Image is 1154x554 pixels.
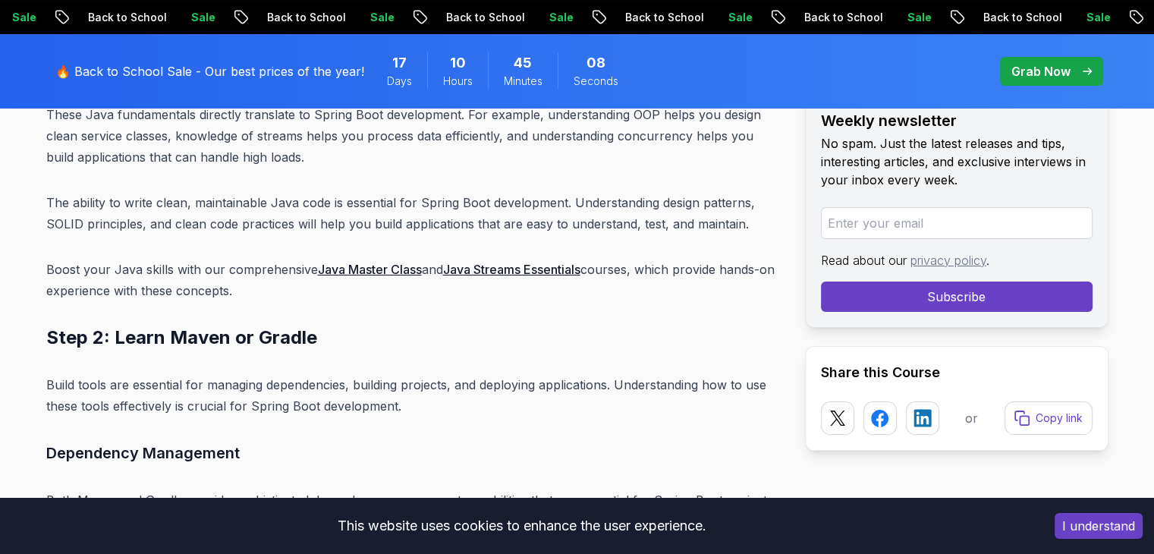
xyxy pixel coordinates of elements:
[841,10,889,25] p: Sale
[379,10,483,25] p: Back to School
[1020,10,1068,25] p: Sale
[965,409,978,427] p: or
[514,52,532,74] span: 45 Minutes
[821,251,1093,269] p: Read about our .
[821,207,1093,239] input: Enter your email
[504,74,542,89] span: Minutes
[1055,513,1143,539] button: Accept cookies
[450,52,466,74] span: 10 Hours
[1011,62,1071,80] p: Grab Now
[586,52,605,74] span: 8 Seconds
[46,441,781,465] h3: Dependency Management
[387,74,412,89] span: Days
[55,62,364,80] p: 🔥 Back to School Sale - Our best prices of the year!
[662,10,710,25] p: Sale
[558,10,662,25] p: Back to School
[1005,401,1093,435] button: Copy link
[124,10,173,25] p: Sale
[46,104,781,168] p: These Java fundamentals directly translate to Spring Boot development. For example, understanding...
[443,262,580,277] a: Java Streams Essentials
[737,10,841,25] p: Back to School
[1036,411,1083,426] p: Copy link
[392,52,407,74] span: 17 Days
[303,10,352,25] p: Sale
[574,74,618,89] span: Seconds
[46,192,781,235] p: The ability to write clean, maintainable Java code is essential for Spring Boot development. Unde...
[46,374,781,417] p: Build tools are essential for managing dependencies, building projects, and deploying application...
[11,509,1032,543] div: This website uses cookies to enhance the user experience.
[483,10,531,25] p: Sale
[318,262,422,277] a: Java Master Class
[821,282,1093,312] button: Subscribe
[443,74,473,89] span: Hours
[46,326,781,350] h2: Step 2: Learn Maven or Gradle
[821,134,1093,189] p: No spam. Just the latest releases and tips, interesting articles, and exclusive interviews in you...
[917,10,1020,25] p: Back to School
[200,10,303,25] p: Back to School
[21,10,124,25] p: Back to School
[821,362,1093,383] h2: Share this Course
[821,110,1093,131] h2: Weekly newsletter
[46,259,781,301] p: Boost your Java skills with our comprehensive and courses, which provide hands-on experience with...
[910,253,986,268] a: privacy policy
